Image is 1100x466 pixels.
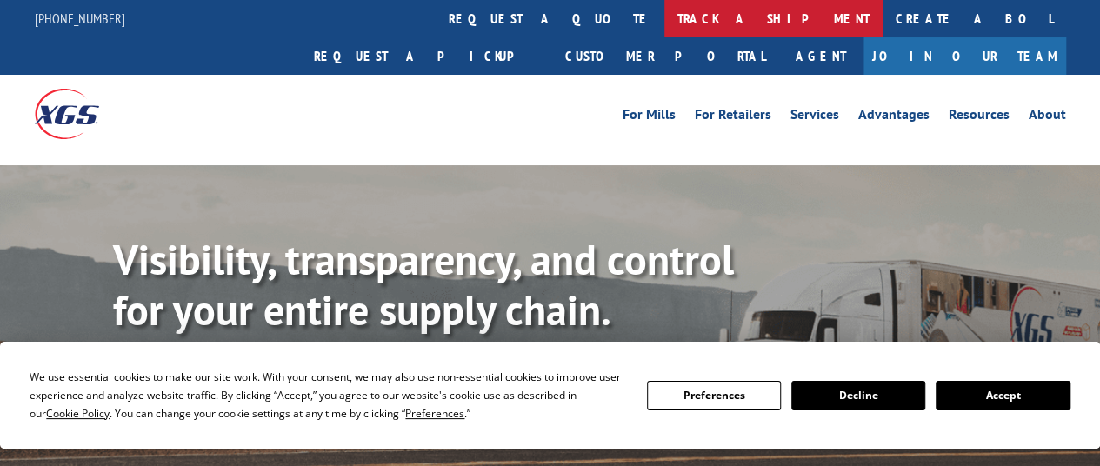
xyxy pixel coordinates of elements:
a: Agent [778,37,863,75]
b: Visibility, transparency, and control for your entire supply chain. [113,232,734,336]
a: For Mills [623,108,676,127]
a: Customer Portal [552,37,778,75]
a: Services [790,108,839,127]
button: Accept [936,381,1070,410]
a: About [1029,108,1066,127]
div: We use essential cookies to make our site work. With your consent, we may also use non-essential ... [30,368,625,423]
a: Advantages [858,108,930,127]
a: Resources [949,108,1010,127]
button: Decline [791,381,925,410]
a: [PHONE_NUMBER] [35,10,125,27]
span: Preferences [405,406,464,421]
a: For Retailers [695,108,771,127]
a: Request a pickup [301,37,552,75]
button: Preferences [647,381,781,410]
span: Cookie Policy [46,406,110,421]
a: Join Our Team [863,37,1066,75]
